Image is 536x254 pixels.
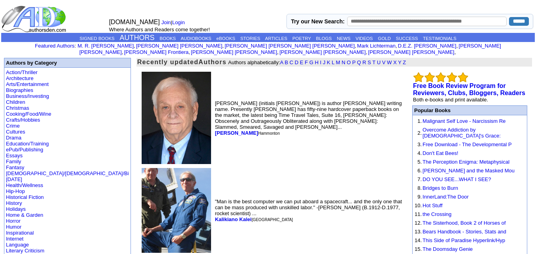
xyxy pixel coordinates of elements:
[368,59,371,65] a: S
[347,59,351,65] a: O
[423,150,458,156] a: Don't Eat Bees!
[142,72,211,164] img: 3201.jpg
[436,72,446,82] img: bigemptystars.png
[6,123,20,129] a: Crime
[397,44,398,48] font: i
[217,36,235,41] a: eBOOKS
[6,129,25,135] a: Cultures
[109,19,160,25] font: [DOMAIN_NAME]
[215,216,252,222] b: Kalikiano Kalei
[413,72,424,82] img: bigemptystars.png
[423,36,456,41] a: TESTIMONIALS
[225,43,355,49] a: [PERSON_NAME] [PERSON_NAME] [PERSON_NAME]
[417,159,422,165] font: 5.
[215,199,402,222] font: "Man is the best computer we can put aboard a spacecraft... and the only one that can be mass pro...
[6,218,21,224] a: Horror
[423,202,442,208] a: Hot Stuff
[316,36,332,41] a: BLOGS
[6,170,129,176] a: [DEMOGRAPHIC_DATA]/[DEMOGRAPHIC_DATA]/Bi
[6,206,26,212] a: Holidays
[417,150,422,156] font: 4.
[190,50,191,55] font: i
[142,168,211,253] img: 77566.jpg
[6,99,25,105] a: Children
[417,118,422,124] font: 1.
[413,97,488,103] font: Both e-books and print available.
[6,105,29,111] a: Christmas
[6,242,29,248] a: Language
[172,19,185,25] a: Login
[159,36,176,41] a: BOOKS
[417,185,422,191] font: 8.
[355,36,373,41] a: VIDEOS
[6,236,23,242] a: Internet
[414,107,451,113] font: Popular Books
[136,43,222,49] a: [PERSON_NAME] [PERSON_NAME]
[80,36,115,41] a: SIGNED BOOKS
[357,59,361,65] a: Q
[398,43,456,49] a: D.E.Z. [PERSON_NAME]
[415,237,422,243] font: 14.
[458,44,459,48] font: i
[123,50,124,55] font: i
[6,230,34,236] a: Inspirational
[300,59,304,65] a: E
[6,182,43,188] a: Health/Wellness
[161,19,171,25] a: Join
[258,131,280,136] font: Hammonton
[342,59,345,65] a: N
[77,43,501,55] font: , , , , , , , , , ,
[415,202,422,208] font: 10.
[417,168,422,174] font: 6.
[6,75,33,81] a: Architecture
[252,218,293,222] font: [GEOGRAPHIC_DATA]
[423,141,512,147] a: Free Download - The Developmental P
[423,220,506,226] a: The Sisterhood, Book 2 of Horses of
[295,59,298,65] a: D
[417,176,422,182] font: 7.
[137,59,199,65] font: Recently updated
[423,176,491,182] a: DO YOU SEE...WHAT I SEE?
[215,100,402,136] font: [PERSON_NAME] (initials [PERSON_NAME]) is author [PERSON_NAME] writing name. Presently [PERSON_NA...
[327,59,330,65] a: K
[413,82,525,96] a: Free Book Review Program for Reviewers, Clubs, Bloggers, Readers
[120,34,155,42] a: AUTHORS
[320,59,321,65] a: I
[357,43,396,49] a: Mark Lichterman
[6,81,49,87] a: Arts/Entertainment
[417,141,422,147] font: 3.
[403,59,406,65] a: Z
[373,59,376,65] a: T
[292,36,311,41] a: POETRY
[291,18,344,25] label: Try our New Search:
[224,44,225,48] font: i
[77,43,134,49] a: M. R. [PERSON_NAME]
[425,72,435,82] img: bigemptystars.png
[417,194,422,200] font: 9.
[398,59,401,65] a: Y
[387,59,392,65] a: W
[6,147,43,153] a: ePub/Publishing
[378,36,391,41] a: GOLD
[6,164,24,170] a: Fantasy
[417,130,422,136] font: 2.
[280,59,283,65] a: A
[35,43,76,49] font: :
[279,49,365,55] a: [PERSON_NAME] [PERSON_NAME]
[423,229,506,235] a: Bears Handbook - Stories, Stats and
[396,36,418,41] a: SUCCESS
[336,59,340,65] a: M
[124,49,189,55] a: [PERSON_NAME] Frontiera
[6,93,49,99] a: Business/Investing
